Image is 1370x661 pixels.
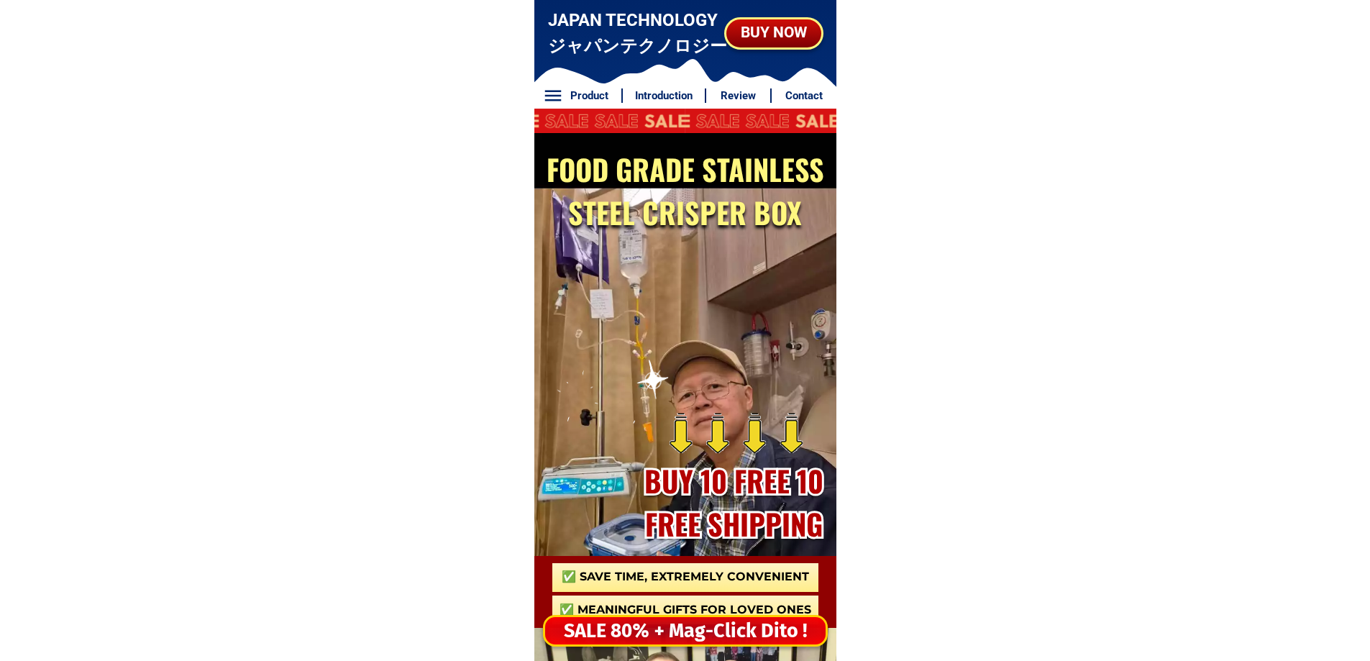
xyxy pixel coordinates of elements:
[548,7,729,59] h3: JAPAN TECHNOLOGY ジャパンテクノロジー
[630,88,697,104] h6: Introduction
[552,568,818,585] h3: ✅ Save time, Extremely convenient
[552,601,818,619] h3: ✅ Meaningful gifts for loved ones
[630,459,838,545] h2: BUY 10 FREE 10 FREE SHIPPING
[726,22,821,45] div: BUY NOW
[545,616,826,646] div: SALE 80% + Mag-Click Dito !
[780,88,828,104] h6: Contact
[565,88,613,104] h6: Product
[714,88,763,104] h6: Review
[539,147,831,234] h2: FOOD GRADE STAINLESS STEEL CRISPER BOX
